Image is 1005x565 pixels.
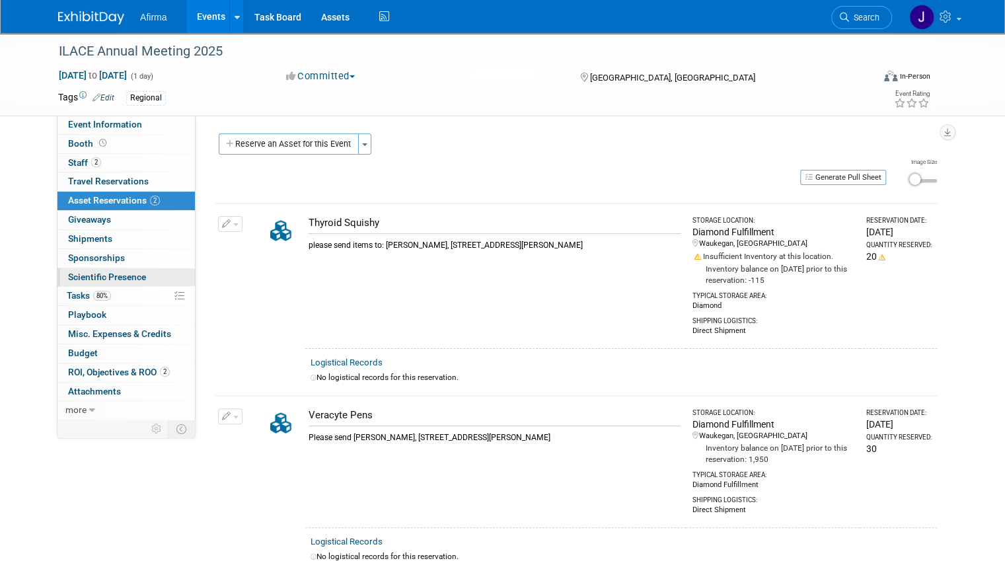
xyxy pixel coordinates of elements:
[57,230,195,248] a: Shipments
[909,5,934,30] img: Jason Savage
[801,69,930,89] div: Event Format
[150,196,160,206] span: 2
[692,301,854,311] div: Diamond
[168,420,196,437] td: Toggle Event Tabs
[57,383,195,401] a: Attachments
[692,441,854,465] div: Inventory balance on [DATE] prior to this reservation: 1,950
[57,363,195,382] a: ROI, Objectives & ROO2
[899,71,930,81] div: In-Person
[692,465,854,480] div: Typical Storage Area:
[140,12,167,22] span: Afirma
[692,225,854,239] div: Diamond Fulfillment
[68,176,149,186] span: Travel Reservations
[311,372,932,383] div: No logistical records for this reservation.
[849,13,879,22] span: Search
[866,418,932,431] div: [DATE]
[894,91,930,97] div: Event Rating
[58,69,128,81] span: [DATE] [DATE]
[866,216,932,225] div: Reservation Date:
[68,252,125,263] span: Sponsorships
[68,214,111,225] span: Giveaways
[309,216,681,230] div: Thyroid Squishy
[58,11,124,24] img: ExhibitDay
[692,480,854,490] div: Diamond Fulfillment
[57,325,195,344] a: Misc. Expenses & Credits
[219,133,359,155] button: Reserve an Asset for this Event
[866,225,932,239] div: [DATE]
[692,216,854,225] div: Storage Location:
[57,344,195,363] a: Budget
[692,505,854,515] div: Direct Shipment
[58,91,114,106] td: Tags
[93,93,114,102] a: Edit
[590,73,755,83] span: [GEOGRAPHIC_DATA], [GEOGRAPHIC_DATA]
[57,306,195,324] a: Playbook
[57,401,195,420] a: more
[692,431,854,441] div: Waukegan, [GEOGRAPHIC_DATA]
[866,433,932,442] div: Quantity Reserved:
[692,490,854,505] div: Shipping Logistics:
[311,537,383,546] a: Logistical Records
[68,272,146,282] span: Scientific Presence
[68,233,112,244] span: Shipments
[692,418,854,431] div: Diamond Fulfillment
[87,70,99,81] span: to
[67,290,111,301] span: Tasks
[866,442,932,455] div: 30
[309,426,681,443] div: Please send [PERSON_NAME], [STREET_ADDRESS][PERSON_NAME]
[130,72,153,81] span: (1 day)
[692,408,854,418] div: Storage Location:
[262,408,300,437] img: Collateral-Icon-2.png
[68,386,121,396] span: Attachments
[692,311,854,326] div: Shipping Logistics:
[692,326,854,336] div: Direct Shipment
[68,309,106,320] span: Playbook
[309,233,681,251] div: please send items to: [PERSON_NAME], [STREET_ADDRESS][PERSON_NAME]
[57,287,195,305] a: Tasks80%
[866,408,932,418] div: Reservation Date:
[68,367,170,377] span: ROI, Objectives & ROO
[68,157,101,168] span: Staff
[311,551,932,562] div: No logistical records for this reservation.
[57,116,195,134] a: Event Information
[160,367,170,377] span: 2
[281,69,360,83] button: Committed
[692,262,854,286] div: Inventory balance on [DATE] prior to this reservation: -115
[145,420,168,437] td: Personalize Event Tab Strip
[65,404,87,415] span: more
[884,71,897,81] img: Format-Inperson.png
[692,239,854,249] div: Waukegan, [GEOGRAPHIC_DATA]
[57,268,195,287] a: Scientific Presence
[831,6,892,29] a: Search
[57,172,195,191] a: Travel Reservations
[866,241,932,250] div: Quantity Reserved:
[800,170,886,185] button: Generate Pull Sheet
[57,154,195,172] a: Staff2
[57,135,195,153] a: Booth
[692,286,854,301] div: Typical Storage Area:
[126,91,166,105] div: Regional
[57,249,195,268] a: Sponsorships
[57,211,195,229] a: Giveaways
[91,157,101,167] span: 2
[909,158,937,166] div: Image Size
[311,358,383,367] a: Logistical Records
[262,216,300,245] img: Collateral-Icon-2.png
[692,249,854,262] div: Insufficient Inventory at this location.
[68,119,142,130] span: Event Information
[93,291,111,301] span: 80%
[68,138,109,149] span: Booth
[68,348,98,358] span: Budget
[54,40,856,63] div: ILACE Annual Meeting 2025
[96,138,109,148] span: Booth not reserved yet
[68,195,160,206] span: Asset Reservations
[866,250,932,263] div: 20
[309,408,681,422] div: Veracyte Pens
[57,192,195,210] a: Asset Reservations2
[68,328,171,339] span: Misc. Expenses & Credits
